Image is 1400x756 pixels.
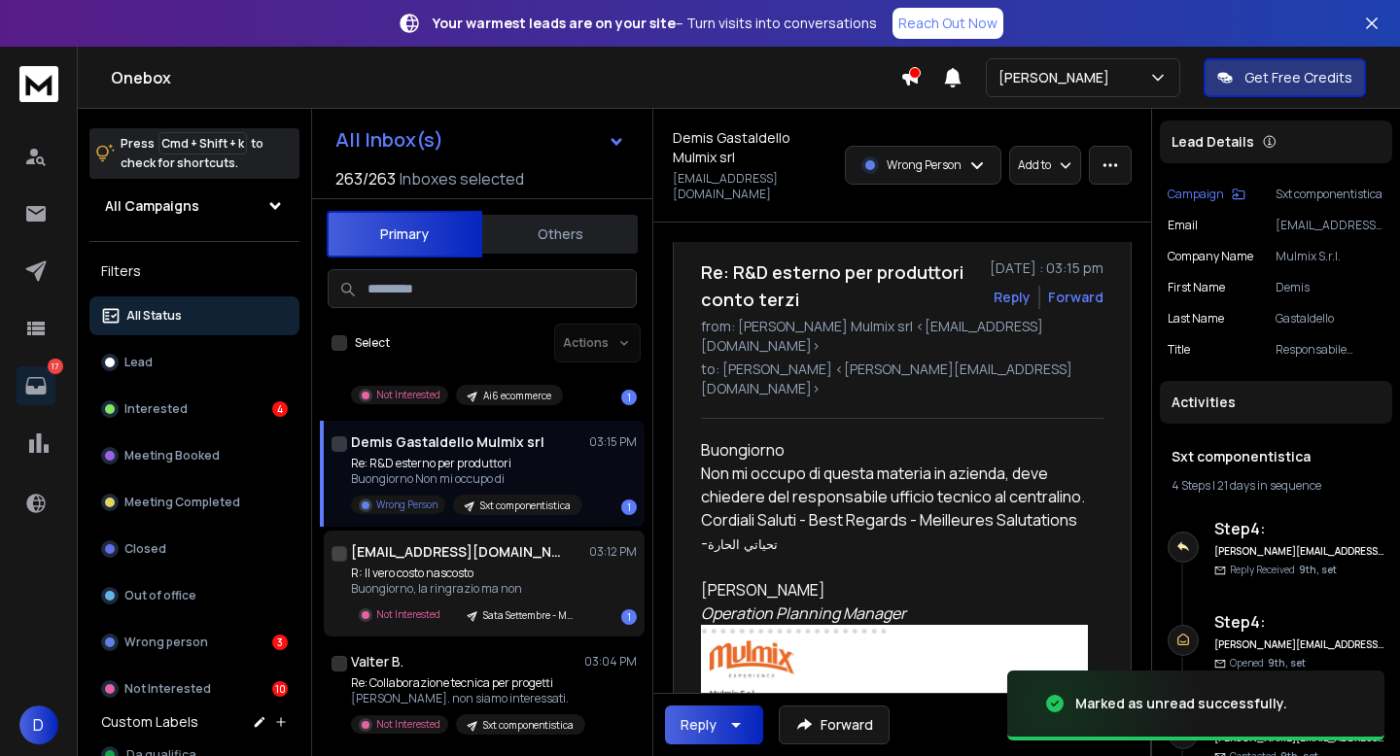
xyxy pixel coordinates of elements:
[1276,342,1384,358] p: Responsabile Produzione ed Acquisti
[1168,187,1245,202] button: Campaign
[351,581,584,597] p: Buongiorno, la ringrazio ma non
[621,390,637,405] div: 1
[701,508,1088,555] div: Cordiali Saluti - Best Regards - Meilleures Salutations -
[1214,517,1384,540] h6: Step 4 :
[351,542,565,562] h1: [EMAIL_ADDRESS][DOMAIN_NAME]
[1168,218,1198,233] p: Email
[708,537,778,552] span: تحياتي الحارة
[376,388,440,402] p: Not Interested
[701,462,1088,508] div: Non mi occupo di questa materia in azienda, deve chiedere del responsabile ufficio tecnico al cen...
[376,498,437,512] p: Wrong Person
[158,132,247,155] span: Cmd + Shift + k
[1276,280,1384,295] p: Demis
[1172,132,1254,152] p: Lead Details
[1276,249,1384,264] p: Mulmix S.r.l.
[105,196,199,216] h1: All Campaigns
[351,566,584,581] p: R: Il vero costo nascosto
[1276,311,1384,326] p: Gastaldello
[1168,280,1225,295] p: First Name
[1172,447,1381,466] h1: Sxt componentistica
[351,432,544,452] h1: Demis Gastaldello Mulmix srl
[124,541,166,557] p: Closed
[1172,477,1210,494] span: 4 Steps
[1075,694,1287,713] div: Marked as unread successfully.
[89,390,299,429] button: Interested4
[1048,288,1103,307] div: Forward
[1168,187,1224,202] p: Campaign
[351,456,582,471] p: Re: R&D esterno per produttori
[1018,157,1051,173] p: Add to
[327,211,482,258] button: Primary
[89,258,299,285] h3: Filters
[89,436,299,475] button: Meeting Booked
[892,8,1003,39] a: Reach Out Now
[355,335,390,351] label: Select
[1214,544,1384,559] h6: [PERSON_NAME][EMAIL_ADDRESS][DOMAIN_NAME]
[19,705,58,744] button: D
[111,66,900,89] h1: Onebox
[480,498,571,513] p: Sxt componentistica
[665,705,763,744] button: Reply
[124,401,188,417] p: Interested
[126,308,182,324] p: All Status
[701,258,978,313] h1: Re: R&D esterno per produttori conto terzi
[272,681,288,697] div: 10
[433,14,676,32] strong: Your warmest leads are on your site
[1204,58,1366,97] button: Get Free Credits
[89,296,299,335] button: All Status
[89,187,299,225] button: All Campaigns
[89,670,299,708] button: Not Interested10
[1214,610,1384,634] h6: Step 4 :
[1160,381,1392,424] div: Activities
[621,499,637,515] div: 1
[701,360,1103,398] p: to: [PERSON_NAME] <[PERSON_NAME][EMAIL_ADDRESS][DOMAIN_NAME]>
[1299,563,1337,576] span: 9th, set
[320,120,641,159] button: All Inbox(s)
[1276,187,1384,202] p: Sxt componentistica
[673,171,833,202] p: [EMAIL_ADDRESS][DOMAIN_NAME]
[121,134,263,173] p: Press to check for shortcuts.
[376,717,440,732] p: Not Interested
[994,288,1031,307] button: Reply
[483,608,577,623] p: Sata Settembre - Margini Nascosti Magazzino
[351,691,584,706] p: [PERSON_NAME]. non siamo interessati.
[1168,342,1190,358] p: title
[681,715,717,735] div: Reply
[779,705,890,744] button: Forward
[351,471,582,487] p: Buongiorno Non mi occupo di
[1244,68,1352,87] p: Get Free Credits
[898,14,997,33] p: Reach Out Now
[89,623,299,662] button: Wrong person3
[1168,311,1224,326] p: Last Name
[1172,478,1381,494] div: |
[335,167,396,190] span: 263 / 263
[351,652,403,671] h1: Valter B.
[48,359,63,374] p: 17
[1276,218,1384,233] p: [EMAIL_ADDRESS][DOMAIN_NAME]
[483,389,551,403] p: Ai6 ecommerce
[89,530,299,568] button: Closed
[124,681,211,697] p: Not Interested
[351,675,584,691] p: Re: Collaborazione tecnica per progetti
[887,157,962,173] p: Wrong Person
[433,14,877,33] p: – Turn visits into conversations
[621,609,637,625] div: 1
[272,635,288,650] div: 3
[124,448,220,464] p: Meeting Booked
[482,213,638,256] button: Others
[272,401,288,417] div: 4
[124,355,153,370] p: Lead
[101,712,198,732] h3: Custom Labels
[701,602,906,624] i: Operation Planning Manager
[1230,563,1337,577] p: Reply Received
[1217,477,1321,494] span: 21 days in sequence
[701,438,1088,462] div: Buongiorno
[89,343,299,382] button: Lead
[89,576,299,615] button: Out of office
[701,317,1103,356] p: from: [PERSON_NAME] Mulmix srl <[EMAIL_ADDRESS][DOMAIN_NAME]>
[589,434,637,450] p: 03:15 PM
[17,366,55,405] a: 17
[589,544,637,560] p: 03:12 PM
[1214,637,1384,652] h6: [PERSON_NAME][EMAIL_ADDRESS][DOMAIN_NAME]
